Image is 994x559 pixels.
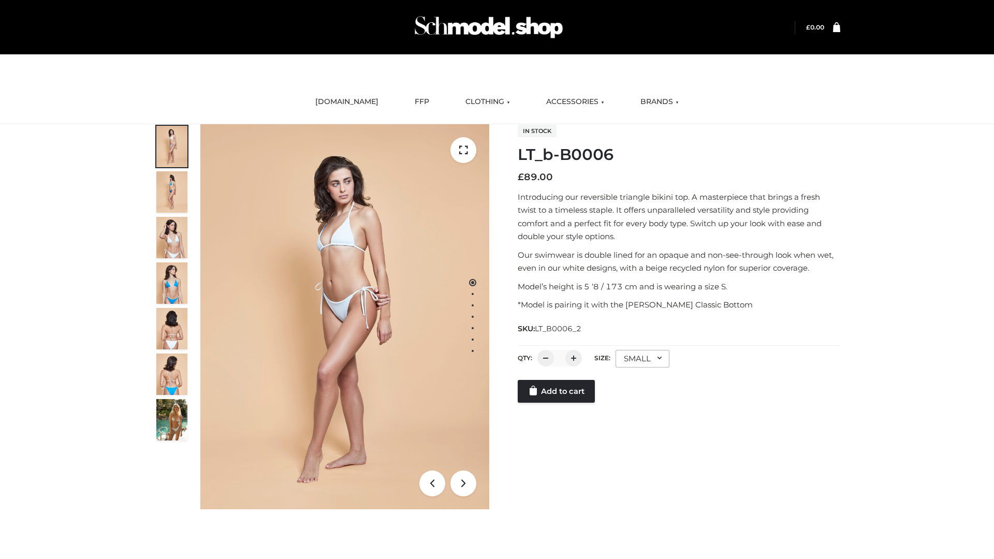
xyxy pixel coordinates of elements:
[156,262,187,304] img: ArielClassicBikiniTop_CloudNine_AzureSky_OW114ECO_4-scaled.jpg
[518,171,524,183] span: £
[535,324,581,333] span: LT_B0006_2
[156,354,187,395] img: ArielClassicBikiniTop_CloudNine_AzureSky_OW114ECO_8-scaled.jpg
[518,190,840,243] p: Introducing our reversible triangle bikini top. A masterpiece that brings a fresh twist to a time...
[518,248,840,275] p: Our swimwear is double lined for an opaque and non-see-through look when wet, even in our white d...
[518,125,557,137] span: In stock
[308,91,386,113] a: [DOMAIN_NAME]
[518,171,553,183] bdi: 89.00
[156,399,187,440] img: Arieltop_CloudNine_AzureSky2.jpg
[411,7,566,48] img: Schmodel Admin 964
[594,354,610,362] label: Size:
[806,23,824,31] a: £0.00
[633,91,686,113] a: BRANDS
[156,308,187,349] img: ArielClassicBikiniTop_CloudNine_AzureSky_OW114ECO_7-scaled.jpg
[458,91,518,113] a: CLOTHING
[156,126,187,167] img: ArielClassicBikiniTop_CloudNine_AzureSky_OW114ECO_1-scaled.jpg
[806,23,810,31] span: £
[518,280,840,293] p: Model’s height is 5 ‘8 / 173 cm and is wearing a size S.
[806,23,824,31] bdi: 0.00
[518,380,595,403] a: Add to cart
[200,124,489,509] img: LT_b-B0006
[518,322,582,335] span: SKU:
[616,350,669,367] div: SMALL
[518,354,532,362] label: QTY:
[538,91,612,113] a: ACCESSORIES
[156,171,187,213] img: ArielClassicBikiniTop_CloudNine_AzureSky_OW114ECO_2-scaled.jpg
[156,217,187,258] img: ArielClassicBikiniTop_CloudNine_AzureSky_OW114ECO_3-scaled.jpg
[518,145,840,164] h1: LT_b-B0006
[407,91,437,113] a: FFP
[518,298,840,312] p: *Model is pairing it with the [PERSON_NAME] Classic Bottom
